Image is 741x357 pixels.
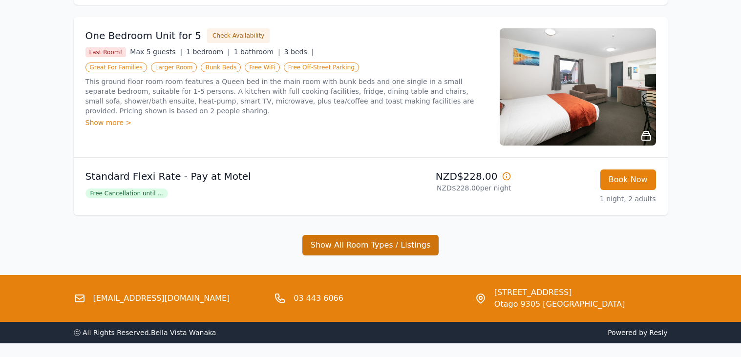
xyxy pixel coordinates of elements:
[519,194,656,204] p: 1 night, 2 adults
[151,63,197,72] span: Larger Room
[294,293,343,304] a: 03 443 6066
[207,28,270,43] button: Check Availability
[85,118,488,127] div: Show more >
[85,169,367,183] p: Standard Flexi Rate - Pay at Motel
[494,298,625,310] span: Otago 9305 [GEOGRAPHIC_DATA]
[93,293,230,304] a: [EMAIL_ADDRESS][DOMAIN_NAME]
[85,29,202,42] h3: One Bedroom Unit for 5
[649,329,667,336] a: Resly
[375,183,511,193] p: NZD$228.00 per night
[85,189,168,198] span: Free Cancellation until ...
[302,235,439,255] button: Show All Room Types / Listings
[494,287,625,298] span: [STREET_ADDRESS]
[85,63,147,72] span: Great For Families
[234,48,280,56] span: 1 bathroom |
[375,328,668,337] span: Powered by
[600,169,656,190] button: Book Now
[74,329,216,336] span: ⓒ All Rights Reserved. Bella Vista Wanaka
[85,77,488,116] p: This ground floor room room features a Queen bed in the main room with bunk beds and one single i...
[85,47,127,57] span: Last Room!
[130,48,182,56] span: Max 5 guests |
[284,48,314,56] span: 3 beds |
[375,169,511,183] p: NZD$228.00
[186,48,230,56] span: 1 bedroom |
[201,63,241,72] span: Bunk Beds
[245,63,280,72] span: Free WiFi
[284,63,359,72] span: Free Off-Street Parking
